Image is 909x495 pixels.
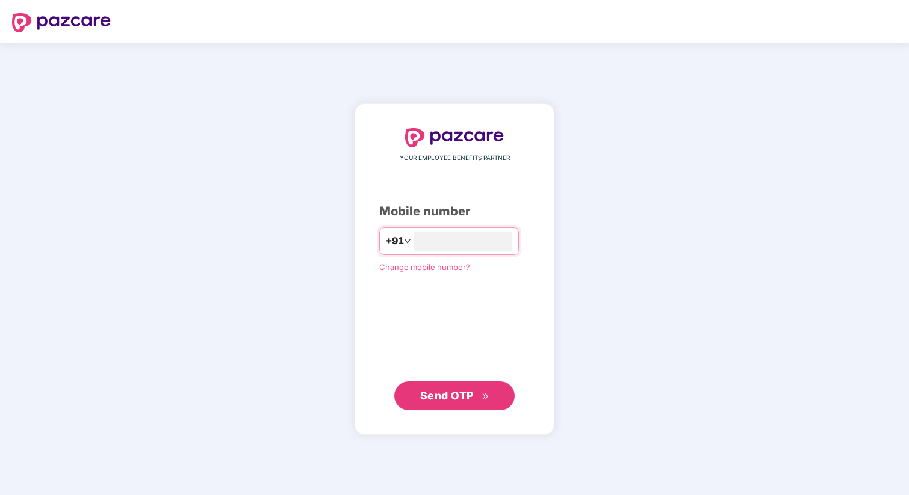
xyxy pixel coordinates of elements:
[12,13,111,32] img: logo
[405,128,504,147] img: logo
[482,393,489,401] span: double-right
[400,153,510,163] span: YOUR EMPLOYEE BENEFITS PARTNER
[420,389,474,402] span: Send OTP
[394,381,515,410] button: Send OTPdouble-right
[379,202,530,221] div: Mobile number
[379,262,470,272] a: Change mobile number?
[386,233,404,248] span: +91
[404,238,411,245] span: down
